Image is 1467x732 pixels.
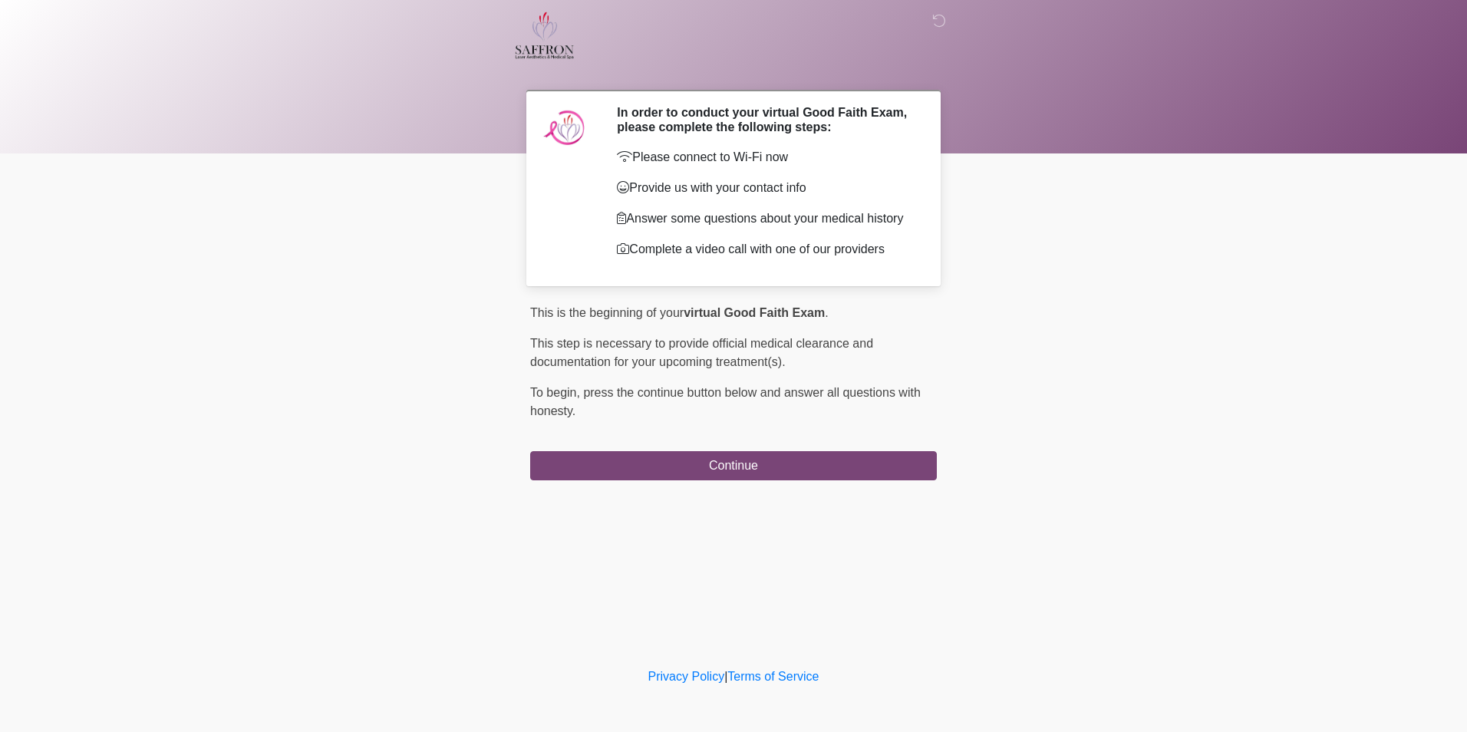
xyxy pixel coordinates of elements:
p: Complete a video call with one of our providers [617,240,914,259]
a: Privacy Policy [648,670,725,683]
p: Answer some questions about your medical history [617,209,914,228]
span: press the continue button below and answer all questions with honesty. [530,386,921,417]
h2: In order to conduct your virtual Good Faith Exam, please complete the following steps: [617,105,914,134]
strong: virtual Good Faith Exam [684,306,825,319]
img: Agent Avatar [542,105,588,151]
p: Please connect to Wi-Fi now [617,148,914,167]
p: Provide us with your contact info [617,179,914,197]
span: This step is necessary to provide official medical clearance and documentation for your upcoming ... [530,337,873,368]
a: | [724,670,727,683]
button: Continue [530,451,937,480]
span: To begin, [530,386,583,399]
span: This is the beginning of your [530,306,684,319]
a: Terms of Service [727,670,819,683]
span: . [825,306,828,319]
img: Saffron Laser Aesthetics and Medical Spa Logo [515,12,575,59]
